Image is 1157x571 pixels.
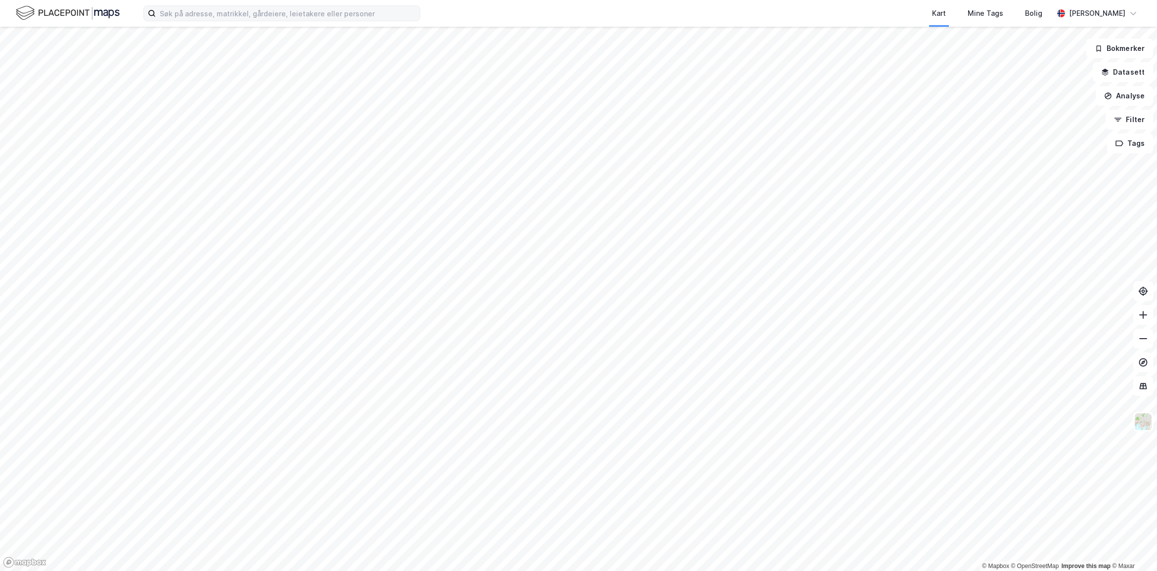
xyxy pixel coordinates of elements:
div: Kart [932,7,946,19]
div: Bolig [1025,7,1042,19]
div: [PERSON_NAME] [1069,7,1125,19]
iframe: Chat Widget [1108,524,1157,571]
div: Mine Tags [968,7,1003,19]
div: Kontrollprogram for chat [1108,524,1157,571]
input: Søk på adresse, matrikkel, gårdeiere, leietakere eller personer [156,6,420,21]
img: logo.f888ab2527a4732fd821a326f86c7f29.svg [16,4,120,22]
